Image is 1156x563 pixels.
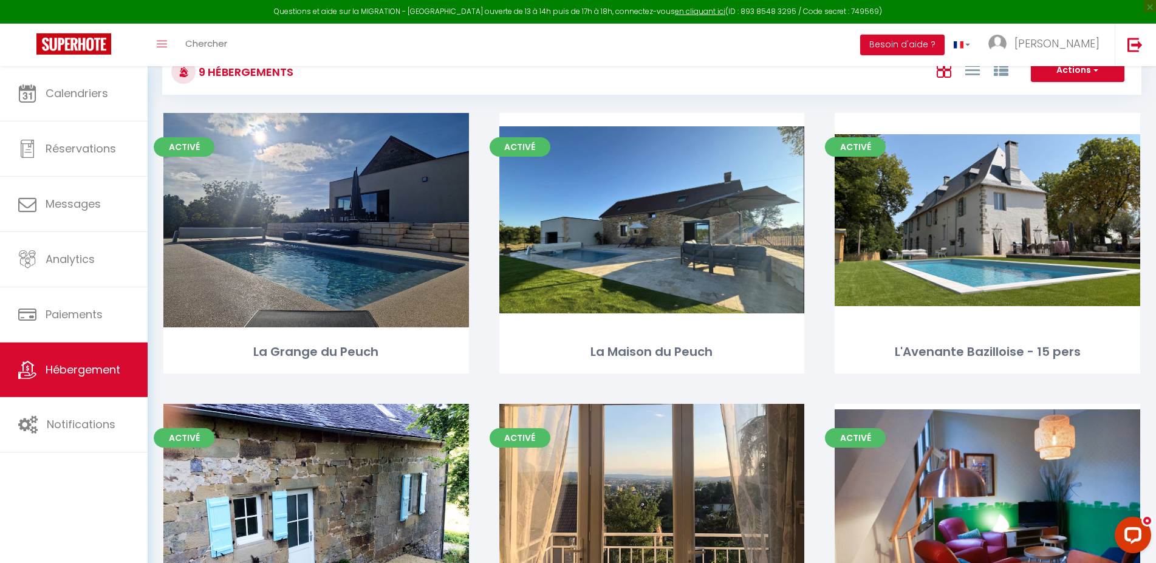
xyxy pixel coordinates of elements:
a: ... [PERSON_NAME] [979,24,1115,66]
button: Actions [1031,58,1124,83]
span: Activé [154,428,214,448]
a: Editer [951,208,1024,232]
div: La Grange du Peuch [163,343,469,361]
h3: 9 Hébergements [196,58,293,86]
a: Editer [615,208,688,232]
a: Editer [615,499,688,524]
span: Messages [46,196,101,211]
span: Activé [490,137,550,157]
img: ... [988,35,1007,53]
span: Notifications [47,417,115,432]
img: Super Booking [36,33,111,55]
a: Editer [951,499,1024,524]
span: Réservations [46,141,116,156]
span: Activé [154,137,214,157]
span: Hébergement [46,362,120,377]
span: Calendriers [46,86,108,101]
a: Vue en Liste [965,60,980,80]
button: Besoin d'aide ? [860,35,945,55]
span: Analytics [46,251,95,267]
span: Paiements [46,307,103,322]
a: Vue par Groupe [994,60,1008,80]
span: Activé [825,137,886,157]
a: en cliquant ici [675,6,725,16]
span: Activé [490,428,550,448]
a: Vue en Box [937,60,951,80]
div: La Maison du Peuch [499,343,805,361]
a: Editer [279,499,352,524]
img: logout [1127,37,1143,52]
a: Editer [279,208,352,232]
a: Chercher [176,24,236,66]
span: Chercher [185,37,227,50]
div: L'Avenante Bazilloise - 15 pers [835,343,1140,361]
iframe: LiveChat chat widget [1105,512,1156,563]
span: Activé [825,428,886,448]
span: [PERSON_NAME] [1014,36,1100,51]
